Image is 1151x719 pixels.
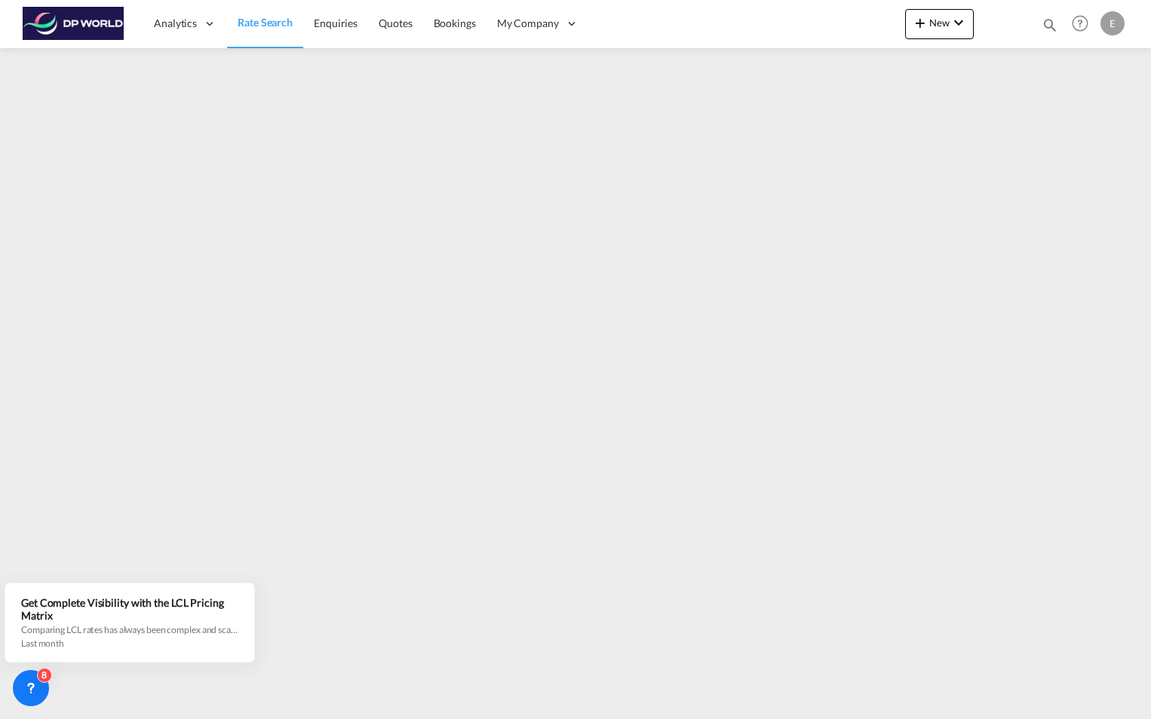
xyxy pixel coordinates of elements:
button: icon-plus 400-fgNewicon-chevron-down [905,9,974,39]
span: My Company [497,16,559,31]
img: c08ca190194411f088ed0f3ba295208c.png [23,7,124,41]
span: Bookings [434,17,476,29]
span: Analytics [154,16,197,31]
div: E [1100,11,1125,35]
span: Help [1067,11,1093,36]
span: Enquiries [314,17,358,29]
span: New [911,17,968,29]
span: Quotes [379,17,412,29]
div: icon-magnify [1042,17,1058,39]
md-icon: icon-magnify [1042,17,1058,33]
div: Help [1067,11,1100,38]
span: Rate Search [238,16,293,29]
md-icon: icon-plus 400-fg [911,14,929,32]
md-icon: icon-chevron-down [950,14,968,32]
